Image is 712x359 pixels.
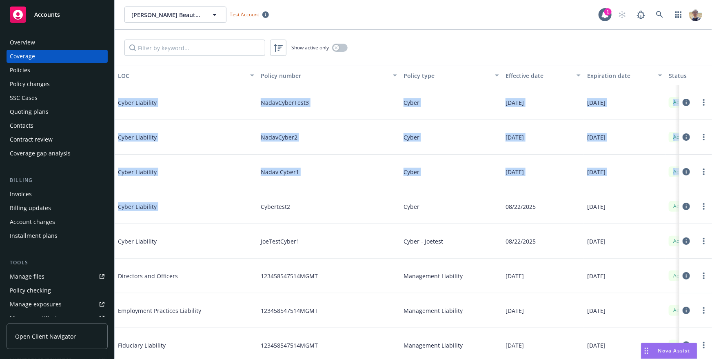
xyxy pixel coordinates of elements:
[7,78,108,91] a: Policy changes
[261,133,297,142] span: NadavCyber2
[10,78,50,91] div: Policy changes
[261,237,299,246] span: JoeTestCyber1
[587,168,606,176] span: [DATE]
[7,105,108,118] a: Quoting plans
[10,284,51,297] div: Policy checking
[587,341,606,350] span: [DATE]
[7,298,108,311] a: Manage exposures
[506,237,536,246] span: 08/22/2025
[699,167,709,177] a: more
[131,11,202,19] span: [PERSON_NAME] Beauty Influencer
[404,237,443,246] span: Cyber - Joetest
[584,66,665,85] button: Expiration date
[404,98,419,107] span: Cyber
[261,71,388,80] div: Policy number
[261,202,290,211] span: Cybertest2
[7,312,108,325] a: Manage certificates
[124,40,265,56] input: Filter by keyword...
[587,133,606,142] span: [DATE]
[672,307,688,314] span: Active
[10,298,62,311] div: Manage exposures
[506,98,524,107] span: [DATE]
[506,71,572,80] div: Effective date
[672,168,688,175] span: Active
[672,99,688,106] span: Active
[261,98,309,107] span: NadavCyberTest3
[118,98,240,107] span: Cyber Liability
[118,341,240,350] span: Fiduciary Liability
[7,133,108,146] a: Contract review
[658,347,690,354] span: Nova Assist
[587,71,653,80] div: Expiration date
[652,7,668,23] a: Search
[10,105,49,118] div: Quoting plans
[7,284,108,297] a: Policy checking
[672,272,688,279] span: Active
[404,133,419,142] span: Cyber
[672,237,688,245] span: Active
[10,50,35,63] div: Coverage
[587,237,606,246] span: [DATE]
[641,343,652,359] div: Drag to move
[689,8,702,21] img: photo
[672,203,688,210] span: Active
[115,66,257,85] button: LOC
[672,341,688,349] span: Active
[10,133,53,146] div: Contract review
[404,168,419,176] span: Cyber
[641,343,697,359] button: Nova Assist
[404,71,490,80] div: Policy type
[34,11,60,18] span: Accounts
[587,272,606,280] span: [DATE]
[118,272,240,280] span: Directors and Officers
[291,44,329,51] span: Show active only
[699,202,709,211] a: more
[404,306,463,315] span: Management Liability
[10,64,30,77] div: Policies
[118,168,240,176] span: Cyber Liability
[10,91,38,104] div: SSC Cases
[404,272,463,280] span: Management Liability
[118,133,240,142] span: Cyber Liability
[10,36,35,49] div: Overview
[506,272,524,280] span: [DATE]
[672,133,688,141] span: Active
[506,168,524,176] span: [DATE]
[230,11,259,18] span: Test Account
[587,98,606,107] span: [DATE]
[506,341,524,350] span: [DATE]
[699,306,709,315] a: more
[7,215,108,228] a: Account charges
[699,98,709,107] a: more
[15,332,76,341] span: Open Client Navigator
[10,229,58,242] div: Installment plans
[10,270,44,283] div: Manage files
[10,215,55,228] div: Account charges
[118,71,245,80] div: LOC
[118,202,240,211] span: Cyber Liability
[633,7,649,23] a: Report a Bug
[7,270,108,283] a: Manage files
[7,36,108,49] a: Overview
[7,147,108,160] a: Coverage gap analysis
[261,272,318,280] span: 123458547514MGMT
[404,341,463,350] span: Management Liability
[506,202,536,211] span: 08/22/2025
[7,259,108,267] div: Tools
[10,202,51,215] div: Billing updates
[7,176,108,184] div: Billing
[614,7,630,23] a: Start snowing
[670,7,687,23] a: Switch app
[257,66,400,85] button: Policy number
[10,312,63,325] div: Manage certificates
[404,202,419,211] span: Cyber
[118,237,240,246] span: Cyber Liability
[261,168,299,176] span: Nadav Cyber1
[506,306,524,315] span: [DATE]
[7,91,108,104] a: SSC Cases
[699,236,709,246] a: more
[506,133,524,142] span: [DATE]
[7,119,108,132] a: Contacts
[699,271,709,281] a: more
